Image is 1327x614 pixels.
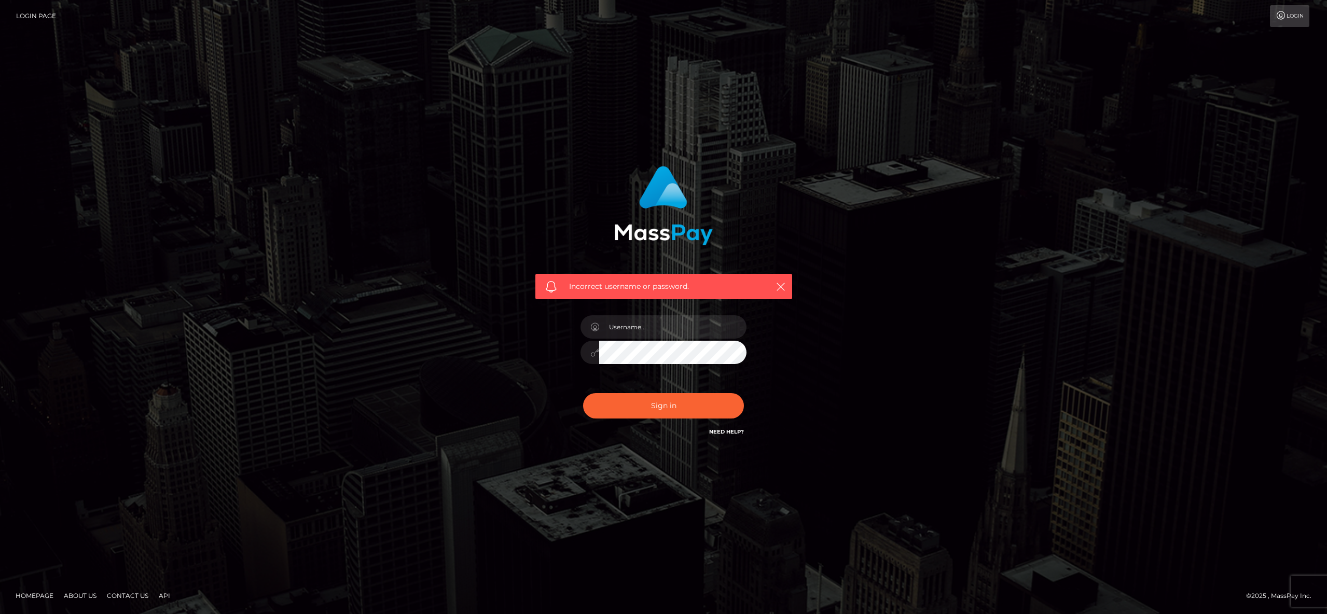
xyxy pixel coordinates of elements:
div: © 2025 , MassPay Inc. [1246,590,1319,602]
a: Login [1270,5,1309,27]
button: Sign in [583,393,744,418]
a: Need Help? [709,428,744,435]
a: API [155,588,174,604]
a: Login Page [16,5,56,27]
a: Contact Us [103,588,153,604]
span: Incorrect username or password. [569,281,758,292]
a: About Us [60,588,101,604]
img: MassPay Login [614,166,713,245]
a: Homepage [11,588,58,604]
input: Username... [599,315,747,339]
